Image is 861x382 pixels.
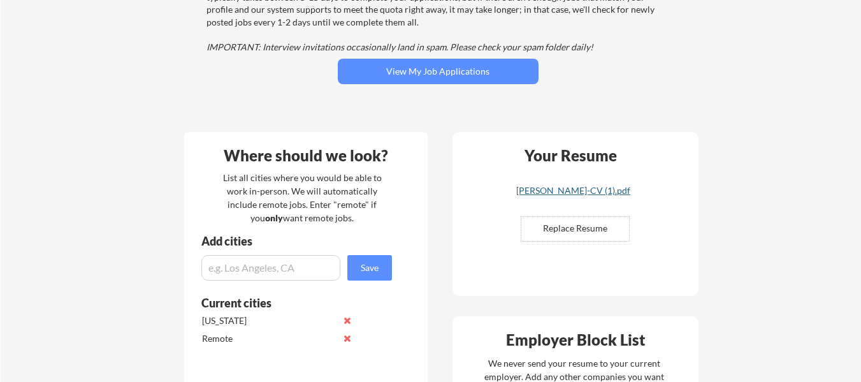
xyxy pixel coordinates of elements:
em: IMPORTANT: Interview invitations occasionally land in spam. Please check your spam folder daily! [206,41,593,52]
button: View My Job Applications [338,59,539,84]
div: Employer Block List [458,332,695,348]
div: Current cities [201,297,378,309]
div: Add cities [201,235,395,247]
div: List all cities where you would be able to work in-person. We will automatically include remote j... [215,171,390,224]
button: Save [347,255,392,281]
div: [PERSON_NAME]-CV (1).pdf [498,186,649,195]
div: Remote [202,332,336,345]
div: Where should we look? [187,148,424,163]
a: [PERSON_NAME]-CV (1).pdf [498,186,649,206]
strong: only [265,212,283,223]
div: [US_STATE] [202,314,336,327]
input: e.g. Los Angeles, CA [201,255,340,281]
div: Your Resume [508,148,634,163]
